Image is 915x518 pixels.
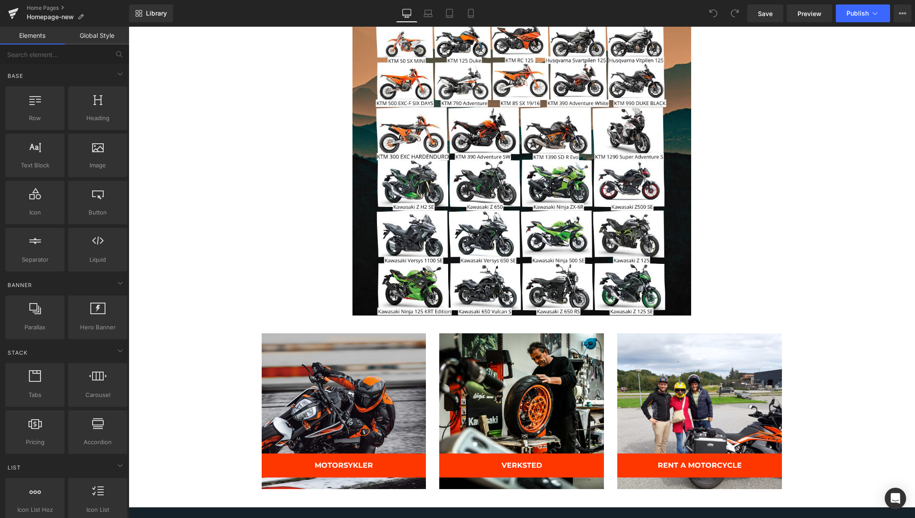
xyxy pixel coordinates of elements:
a: New Library [129,4,173,22]
a: Laptop [417,4,439,22]
span: Pricing [8,437,62,447]
span: RENT A MOTORCYCLE [529,434,613,443]
span: Tabs [8,390,62,400]
span: Button [71,208,125,217]
a: Home Pages [27,4,129,12]
span: Row [8,113,62,123]
span: Homepage-new [27,13,74,20]
span: Separator [8,255,62,264]
a: Mobile [460,4,482,22]
a: MOTORSYKLER [133,427,298,451]
span: Icon [8,208,62,217]
span: List [7,463,22,472]
span: Hero Banner [71,323,125,332]
button: Undo [704,4,722,22]
div: Open Intercom Messenger [885,488,906,509]
span: Save [758,9,773,18]
span: Banner [7,281,33,289]
span: Heading [71,113,125,123]
span: Text Block [8,161,62,170]
a: Global Style [65,27,129,45]
a: Desktop [396,4,417,22]
span: Icon List [71,505,125,514]
span: Library [146,9,167,17]
span: Parallax [8,323,62,332]
button: Redo [726,4,744,22]
a: Preview [787,4,832,22]
span: VERKSTED [373,434,413,443]
span: Icon List Hoz [8,505,62,514]
span: Publish [846,10,869,17]
button: More [894,4,911,22]
span: Base [7,72,24,80]
span: Carousel [71,390,125,400]
a: Tablet [439,4,460,22]
button: Publish [836,4,890,22]
a: VERKSTED [311,427,475,451]
span: Preview [798,9,822,18]
span: Accordion [71,437,125,447]
a: RENT A MOTORCYCLE [489,427,653,451]
span: Stack [7,348,28,357]
span: Liquid [71,255,125,264]
span: Image [71,161,125,170]
span: MOTORSYKLER [186,434,244,443]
